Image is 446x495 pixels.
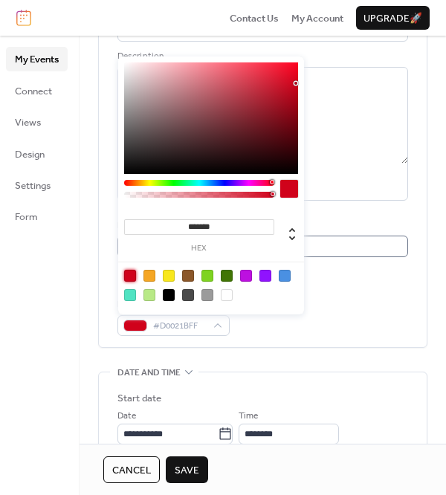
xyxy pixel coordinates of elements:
a: Form [6,204,68,228]
div: #4A4A4A [182,289,194,301]
a: Design [6,142,68,166]
span: Contact Us [230,11,279,26]
a: Settings [6,173,68,197]
div: #D0021B [124,270,136,282]
div: #000000 [163,289,175,301]
div: #9013FE [259,270,271,282]
div: #8B572A [182,270,194,282]
span: Design [15,147,45,162]
a: Views [6,110,68,134]
span: Upgrade 🚀 [363,11,422,26]
div: #7ED321 [201,270,213,282]
span: Date and time [117,366,181,381]
button: Save [166,456,208,483]
div: #9B9B9B [201,289,213,301]
span: My Events [15,52,59,67]
div: #F5A623 [143,270,155,282]
div: #FFFFFF [221,289,233,301]
button: Upgrade🚀 [356,6,430,30]
div: #BD10E0 [240,270,252,282]
a: My Events [6,47,68,71]
button: Cancel [103,456,160,483]
label: hex [124,245,274,253]
span: Cancel [112,463,151,478]
div: #50E3C2 [124,289,136,301]
div: #417505 [221,270,233,282]
img: logo [16,10,31,26]
span: Views [15,115,41,130]
span: Settings [15,178,51,193]
span: Save [175,463,199,478]
div: #B8E986 [143,289,155,301]
div: Start date [117,391,161,406]
div: #4A90E2 [279,270,291,282]
a: My Account [291,10,343,25]
a: Contact Us [230,10,279,25]
span: Connect [15,84,52,99]
span: Time [239,409,258,424]
div: Description [117,49,405,64]
a: Connect [6,79,68,103]
span: My Account [291,11,343,26]
span: Date [117,409,136,424]
div: #F8E71C [163,270,175,282]
span: #D0021BFF [153,319,206,334]
span: Form [15,210,38,224]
